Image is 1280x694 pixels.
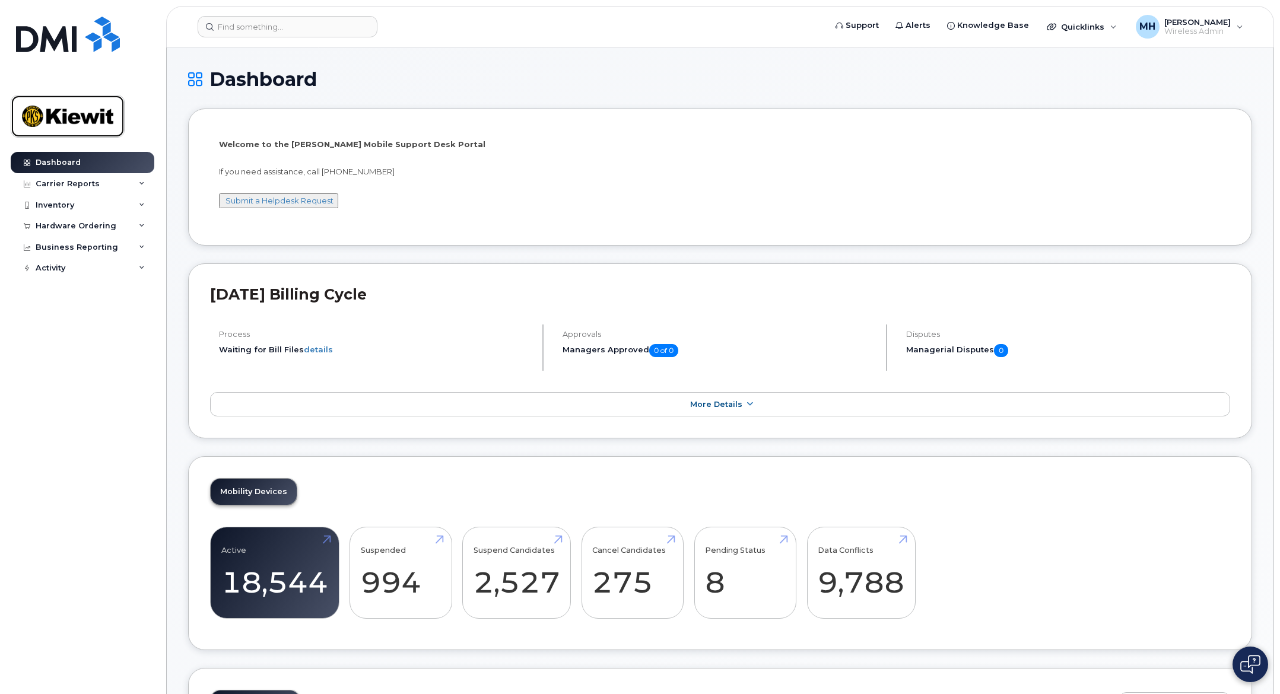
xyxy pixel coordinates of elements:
a: Suspend Candidates 2,527 [474,534,560,612]
p: If you need assistance, call [PHONE_NUMBER] [219,166,1221,177]
a: Pending Status 8 [705,534,785,612]
button: Submit a Helpdesk Request [219,193,338,208]
li: Waiting for Bill Files [219,344,532,355]
a: Mobility Devices [211,479,297,505]
a: details [304,345,333,354]
a: Submit a Helpdesk Request [225,196,334,205]
a: Cancel Candidates 275 [592,534,672,612]
h2: [DATE] Billing Cycle [210,285,1230,303]
h4: Process [219,330,532,339]
h4: Approvals [563,330,876,339]
h5: Managerial Disputes [906,344,1230,357]
h5: Managers Approved [563,344,876,357]
img: Open chat [1240,655,1260,674]
a: Data Conflicts 9,788 [818,534,904,612]
h4: Disputes [906,330,1230,339]
a: Active 18,544 [221,534,328,612]
span: 0 [994,344,1008,357]
h1: Dashboard [188,69,1252,90]
span: More Details [690,400,742,409]
p: Welcome to the [PERSON_NAME] Mobile Support Desk Portal [219,139,1221,150]
span: 0 of 0 [649,344,678,357]
a: Suspended 994 [361,534,441,612]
